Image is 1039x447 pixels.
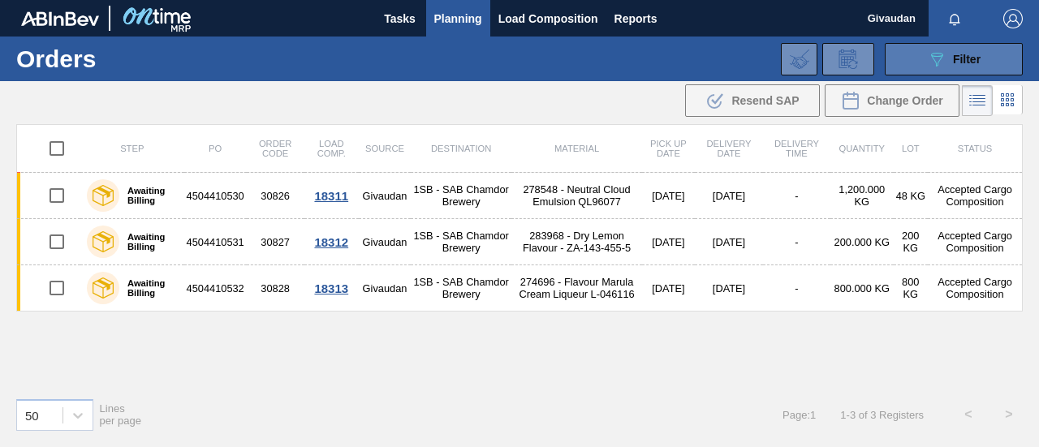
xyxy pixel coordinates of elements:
[830,219,894,265] td: 200.000 KG
[642,265,695,312] td: [DATE]
[774,139,819,158] span: Delivery Time
[119,278,178,298] label: Awaiting Billing
[511,173,642,219] td: 278548 - Neutral Cloud Emulsion QL96077
[247,173,304,219] td: 30826
[731,94,799,107] span: Resend SAP
[411,219,511,265] td: 1SB - SAB Chamdor Brewery
[17,219,1023,265] a: Awaiting Billing450441053130827Givaudan1SB - SAB Chamdor Brewery283968 - Dry Lemon Flavour - ZA-1...
[317,139,346,158] span: Load Comp.
[411,265,511,312] td: 1SB - SAB Chamdor Brewery
[184,265,247,312] td: 4504410532
[782,409,816,421] span: Page : 1
[706,139,751,158] span: Delivery Date
[958,144,992,153] span: Status
[184,173,247,219] td: 4504410530
[642,219,695,265] td: [DATE]
[498,9,598,28] span: Load Composition
[650,139,687,158] span: Pick up Date
[928,265,1022,312] td: Accepted Cargo Composition
[511,219,642,265] td: 283968 - Dry Lemon Flavour - ZA-143-455-5
[781,43,817,75] div: Import Order Negotiation
[209,144,222,153] span: PO
[434,9,482,28] span: Planning
[307,189,357,203] div: 18311
[411,173,511,219] td: 1SB - SAB Chamdor Brewery
[894,173,928,219] td: 48 KG
[1003,9,1023,28] img: Logout
[307,235,357,249] div: 18312
[431,144,491,153] span: Destination
[989,394,1029,435] button: >
[685,84,820,117] div: Resend SAP
[894,219,928,265] td: 200 KG
[247,219,304,265] td: 30827
[840,409,924,421] span: 1 - 3 of 3 Registers
[359,265,411,312] td: Givaudan
[382,9,418,28] span: Tasks
[554,144,599,153] span: Material
[642,173,695,219] td: [DATE]
[17,173,1023,219] a: Awaiting Billing450441053030826Givaudan1SB - SAB Chamdor Brewery278548 - Neutral Cloud Emulsion Q...
[839,144,885,153] span: Quantity
[100,402,142,427] span: Lines per page
[359,173,411,219] td: Givaudan
[614,9,657,28] span: Reports
[17,265,1023,312] a: Awaiting Billing450441053230828Givaudan1SB - SAB Chamdor Brewery274696 - Flavour Marula Cream Liq...
[867,94,942,107] span: Change Order
[763,219,830,265] td: -
[953,53,981,66] span: Filter
[365,144,404,153] span: Source
[763,173,830,219] td: -
[119,186,178,205] label: Awaiting Billing
[259,139,291,158] span: Order Code
[695,173,763,219] td: [DATE]
[25,408,39,422] div: 50
[894,265,928,312] td: 800 KG
[695,219,763,265] td: [DATE]
[928,173,1022,219] td: Accepted Cargo Composition
[184,219,247,265] td: 4504410531
[21,11,99,26] img: TNhmsLtSVTkK8tSr43FrP2fwEKptu5GPRR3wAAAABJRU5ErkJggg==
[120,144,144,153] span: Step
[830,173,894,219] td: 1,200.000 KG
[948,394,989,435] button: <
[962,85,993,116] div: List Vision
[822,43,874,75] div: Order Review Request
[247,265,304,312] td: 30828
[695,265,763,312] td: [DATE]
[928,219,1022,265] td: Accepted Cargo Composition
[830,265,894,312] td: 800.000 KG
[902,144,920,153] span: Lot
[119,232,178,251] label: Awaiting Billing
[993,85,1023,116] div: Card Vision
[511,265,642,312] td: 274696 - Flavour Marula Cream Liqueur L-046116
[885,43,1023,75] button: Filter
[763,265,830,312] td: -
[929,7,981,30] button: Notifications
[359,219,411,265] td: Givaudan
[825,84,959,117] div: Change Order
[16,49,240,68] h1: Orders
[307,282,357,295] div: 18313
